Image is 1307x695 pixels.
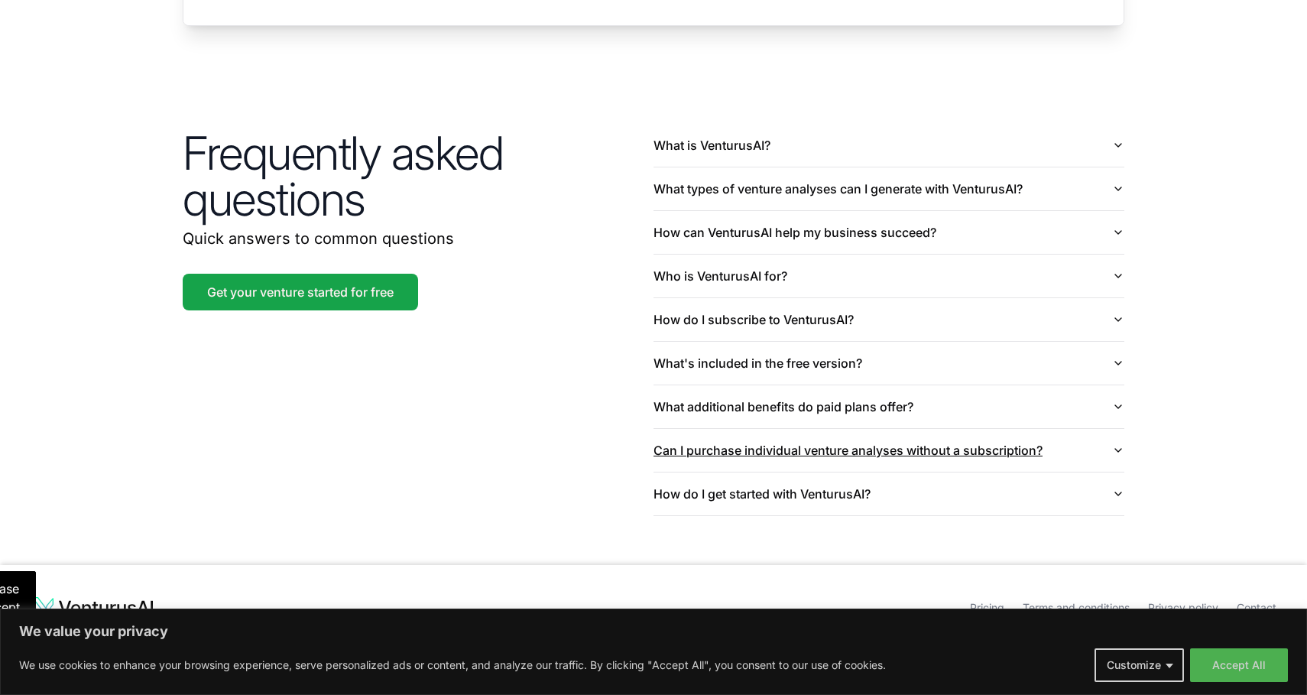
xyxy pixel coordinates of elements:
button: What types of venture analyses can I generate with VenturusAI? [653,167,1124,210]
button: What is VenturusAI? [653,124,1124,167]
a: Get your venture started for free [183,274,418,310]
button: Can I purchase individual venture analyses without a subscription? [653,429,1124,472]
p: We value your privacy [19,622,1288,641]
button: How do I get started with VenturusAI? [653,473,1124,515]
button: Who is VenturusAI for? [653,255,1124,297]
button: Accept All [1190,648,1288,682]
a: Pricing [970,601,1004,614]
p: Quick answers to common questions [183,228,653,249]
img: logo [31,596,154,620]
h2: Frequently asked questions [183,130,653,222]
p: We use cookies to enhance your browsing experience, serve personalized ads or content, and analyz... [19,656,886,674]
a: Terms and conditions [1023,601,1130,614]
button: What's included in the free version? [653,342,1124,385]
button: How can VenturusAI help my business succeed? [653,211,1124,254]
a: Privacy policy [1148,601,1218,614]
a: Contact [1237,601,1276,614]
button: How do I subscribe to VenturusAI? [653,298,1124,341]
button: Customize [1095,648,1184,682]
button: What additional benefits do paid plans offer? [653,385,1124,428]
